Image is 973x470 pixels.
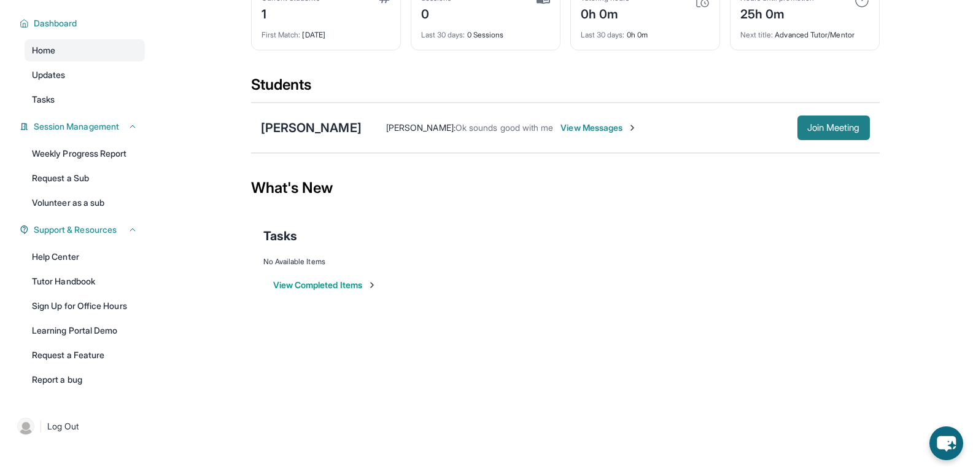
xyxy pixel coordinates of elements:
[39,419,42,434] span: |
[32,93,55,106] span: Tasks
[455,122,554,133] span: Ok sounds good with me
[581,30,625,39] span: Last 30 days :
[17,418,34,435] img: user-img
[25,246,145,268] a: Help Center
[581,3,630,23] div: 0h 0m
[262,23,390,40] div: [DATE]
[29,17,138,29] button: Dashboard
[273,279,377,291] button: View Completed Items
[386,122,455,133] span: [PERSON_NAME] :
[34,120,119,133] span: Session Management
[251,75,880,102] div: Students
[25,88,145,111] a: Tasks
[261,119,362,136] div: [PERSON_NAME]
[25,192,145,214] a: Volunteer as a sub
[25,319,145,342] a: Learning Portal Demo
[807,124,860,131] span: Join Meeting
[29,120,138,133] button: Session Management
[25,64,145,86] a: Updates
[421,23,550,40] div: 0 Sessions
[740,30,773,39] span: Next title :
[740,3,814,23] div: 25h 0m
[262,3,320,23] div: 1
[797,116,870,140] button: Join Meeting
[421,3,452,23] div: 0
[34,224,117,236] span: Support & Resources
[29,224,138,236] button: Support & Resources
[25,295,145,317] a: Sign Up for Office Hours
[262,30,301,39] span: First Match :
[12,413,145,440] a: |Log Out
[34,17,77,29] span: Dashboard
[32,44,55,57] span: Home
[251,161,880,215] div: What's New
[32,69,66,81] span: Updates
[25,39,145,61] a: Home
[581,23,710,40] div: 0h 0m
[263,257,867,267] div: No Available Items
[25,143,145,165] a: Weekly Progress Report
[929,426,963,460] button: chat-button
[421,30,465,39] span: Last 30 days :
[263,227,297,245] span: Tasks
[627,123,637,133] img: Chevron-Right
[25,167,145,189] a: Request a Sub
[25,369,145,391] a: Report a bug
[47,420,79,433] span: Log Out
[25,270,145,292] a: Tutor Handbook
[25,344,145,366] a: Request a Feature
[740,23,869,40] div: Advanced Tutor/Mentor
[560,122,637,134] span: View Messages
